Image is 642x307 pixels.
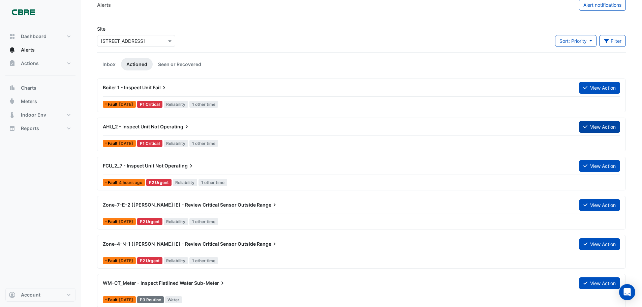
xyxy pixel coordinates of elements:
[9,85,16,91] app-icon: Charts
[153,58,207,70] a: Seen or Recovered
[21,85,36,91] span: Charts
[21,291,40,298] span: Account
[121,58,153,70] a: Actioned
[579,199,620,211] button: View Action
[108,220,119,224] span: Fault
[5,57,75,70] button: Actions
[119,219,133,224] span: Tue 12-Aug-2025 09:00 AEST
[579,277,620,289] button: View Action
[579,121,620,133] button: View Action
[119,297,133,302] span: Tue 01-Jul-2025 02:30 AEST
[5,81,75,95] button: Charts
[559,38,587,44] span: Sort: Priority
[164,257,188,264] span: Reliability
[189,140,218,147] span: 1 other time
[153,84,167,91] span: Fail
[108,298,119,302] span: Fault
[21,112,46,118] span: Indoor Env
[146,179,172,186] div: P2 Urgent
[9,98,16,105] app-icon: Meters
[97,58,121,70] a: Inbox
[108,259,119,263] span: Fault
[189,257,218,264] span: 1 other time
[173,179,197,186] span: Reliability
[103,202,256,208] span: Zone-7-E-2 ([PERSON_NAME] IE) - Review Critical Sensor Outside
[9,33,16,40] app-icon: Dashboard
[579,160,620,172] button: View Action
[5,108,75,122] button: Indoor Env
[579,238,620,250] button: View Action
[164,218,188,225] span: Reliability
[164,101,188,108] span: Reliability
[21,98,37,105] span: Meters
[21,47,35,53] span: Alerts
[198,179,227,186] span: 1 other time
[5,30,75,43] button: Dashboard
[108,102,119,106] span: Fault
[9,125,16,132] app-icon: Reports
[5,95,75,108] button: Meters
[555,35,597,47] button: Sort: Priority
[160,123,190,130] span: Operating
[103,241,256,247] span: Zone-4-N-1 ([PERSON_NAME] IE) - Review Critical Sensor Outside
[5,43,75,57] button: Alerts
[137,218,162,225] div: P2 Urgent
[164,162,194,169] span: Operating
[5,122,75,135] button: Reports
[137,257,162,264] div: P2 Urgent
[119,258,133,263] span: Tue 27-May-2025 14:15 AEST
[5,288,75,302] button: Account
[9,112,16,118] app-icon: Indoor Env
[119,180,142,185] span: Thu 14-Aug-2025 07:00 AEST
[97,25,105,32] label: Site
[164,140,188,147] span: Reliability
[189,101,218,108] span: 1 other time
[599,35,626,47] button: Filter
[103,85,152,90] span: Boiler 1 - Inspect Unit
[137,140,162,147] div: P1 Critical
[103,163,163,168] span: FCU_2_7 - Inspect Unit Not
[137,101,162,108] div: P1 Critical
[257,241,278,247] span: Range
[9,47,16,53] app-icon: Alerts
[103,280,193,286] span: WM-CT_Meter - Inspect Flatlined Water
[21,60,39,67] span: Actions
[21,33,47,40] span: Dashboard
[257,202,278,208] span: Range
[8,5,38,19] img: Company Logo
[619,284,635,300] div: Open Intercom Messenger
[9,60,16,67] app-icon: Actions
[119,141,133,146] span: Fri 18-Jul-2025 14:45 AEST
[189,218,218,225] span: 1 other time
[108,181,119,185] span: Fault
[137,296,164,303] div: P3 Routine
[119,102,133,107] span: Mon 04-Aug-2025 07:00 AEST
[103,124,159,129] span: AHU_2 - Inspect Unit Not
[21,125,39,132] span: Reports
[194,280,226,286] span: Sub-Meter
[108,142,119,146] span: Fault
[583,2,621,8] span: Alert notifications
[165,296,182,303] span: Water
[579,82,620,94] button: View Action
[97,1,111,8] div: Alerts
